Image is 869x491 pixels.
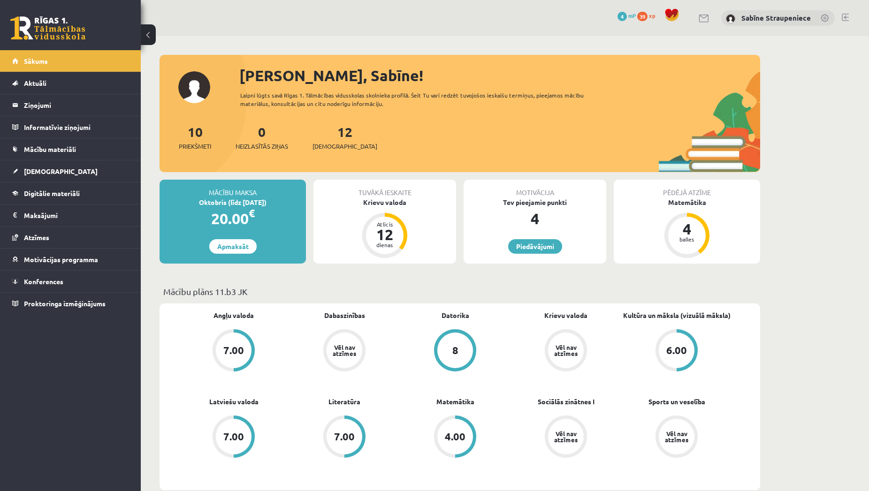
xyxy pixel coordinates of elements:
a: Informatīvie ziņojumi [12,116,129,138]
a: Mācību materiāli [12,138,129,160]
a: Matemātika [436,397,474,407]
span: [DEMOGRAPHIC_DATA] [313,142,377,151]
legend: Ziņojumi [24,94,129,116]
div: Mācību maksa [160,180,306,197]
a: Proktoringa izmēģinājums [12,293,129,314]
a: Rīgas 1. Tālmācības vidusskola [10,16,85,40]
div: Tuvākā ieskaite [313,180,456,197]
span: 4 [617,12,627,21]
a: Dabaszinības [324,310,365,320]
div: 7.00 [334,431,355,442]
a: 12[DEMOGRAPHIC_DATA] [313,123,377,151]
div: Motivācija [464,180,606,197]
a: 7.00 [178,415,289,460]
div: Oktobris (līdz [DATE]) [160,197,306,207]
span: Sākums [24,57,48,65]
legend: Maksājumi [24,204,129,226]
a: Konferences [12,271,129,292]
div: 4 [673,221,701,236]
div: 4.00 [445,431,465,442]
span: mP [628,12,636,19]
a: [DEMOGRAPHIC_DATA] [12,160,129,182]
span: Proktoringa izmēģinājums [24,299,106,308]
div: 8 [452,345,458,355]
span: Priekšmeti [179,142,211,151]
a: Sports un veselība [648,397,705,407]
a: Digitālie materiāli [12,182,129,204]
div: Vēl nav atzīmes [553,431,579,443]
a: Latviešu valoda [209,397,259,407]
div: 12 [371,227,399,242]
a: 8 [400,329,511,373]
div: Vēl nav atzīmes [553,344,579,356]
a: Sociālās zinātnes I [538,397,595,407]
div: dienas [371,242,399,248]
a: Vēl nav atzīmes [289,329,400,373]
div: Krievu valoda [313,197,456,207]
a: 0Neizlasītās ziņas [236,123,288,151]
div: Matemātika [614,197,760,207]
div: 20.00 [160,207,306,230]
a: Matemātika 4 balles [614,197,760,259]
a: 7.00 [289,415,400,460]
span: € [249,206,255,220]
span: Digitālie materiāli [24,189,80,197]
a: Aktuāli [12,72,129,94]
div: 4 [464,207,606,230]
span: Mācību materiāli [24,145,76,153]
a: Vēl nav atzīmes [621,415,732,460]
legend: Informatīvie ziņojumi [24,116,129,138]
span: 39 [637,12,648,21]
a: 4 mP [617,12,636,19]
div: Vēl nav atzīmes [331,344,358,356]
a: 39 xp [637,12,660,19]
span: Atzīmes [24,233,49,242]
a: 6.00 [621,329,732,373]
div: Pēdējā atzīme [614,180,760,197]
a: Sabīne Straupeniece [741,13,811,23]
a: Kultūra un māksla (vizuālā māksla) [623,310,731,320]
div: Laipni lūgts savā Rīgas 1. Tālmācības vidusskolas skolnieka profilā. Šeit Tu vari redzēt tuvojošo... [240,91,601,108]
div: 6.00 [666,345,687,355]
div: Vēl nav atzīmes [663,431,690,443]
div: balles [673,236,701,242]
a: 10Priekšmeti [179,123,211,151]
a: Maksājumi [12,204,129,226]
span: Neizlasītās ziņas [236,142,288,151]
a: Motivācijas programma [12,249,129,270]
a: Apmaksāt [209,239,257,254]
a: 4.00 [400,415,511,460]
span: Aktuāli [24,79,46,87]
div: 7.00 [223,345,244,355]
a: Angļu valoda [213,310,254,320]
div: Tev pieejamie punkti [464,197,606,207]
a: Datorika [442,310,469,320]
a: Vēl nav atzīmes [511,415,621,460]
p: Mācību plāns 11.b3 JK [163,285,756,298]
div: [PERSON_NAME], Sabīne! [239,64,760,87]
span: xp [649,12,655,19]
span: [DEMOGRAPHIC_DATA] [24,167,98,175]
a: Ziņojumi [12,94,129,116]
a: Krievu valoda Atlicis 12 dienas [313,197,456,259]
div: Atlicis [371,221,399,227]
span: Motivācijas programma [24,255,98,264]
a: Krievu valoda [544,310,587,320]
a: Piedāvājumi [508,239,562,254]
a: 7.00 [178,329,289,373]
div: 7.00 [223,431,244,442]
a: Vēl nav atzīmes [511,329,621,373]
img: Sabīne Straupeniece [726,14,735,23]
a: Atzīmes [12,227,129,248]
a: Literatūra [328,397,360,407]
span: Konferences [24,277,63,286]
a: Sākums [12,50,129,72]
